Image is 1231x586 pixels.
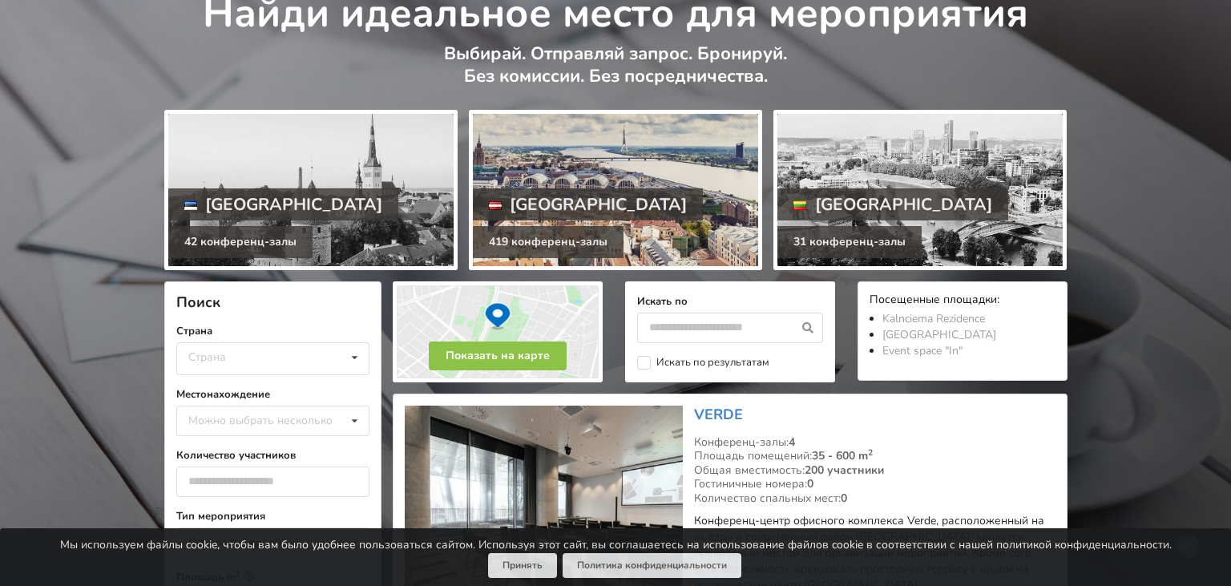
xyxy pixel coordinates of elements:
label: Страна [176,323,369,339]
div: 42 конференц-залы [168,226,313,258]
div: Количество спальных мест: [694,491,1055,506]
label: Местонахождение [176,386,369,402]
div: [GEOGRAPHIC_DATA] [777,188,1008,220]
a: Event space "In" [882,343,963,358]
label: Искать по [637,293,823,309]
a: [GEOGRAPHIC_DATA] 31 конференц-залы [773,110,1067,270]
button: Показать на карте [429,341,567,370]
strong: 4 [789,434,795,450]
div: 419 конференц-залы [473,226,624,258]
a: VERDE [694,405,743,424]
a: Kalnciema Rezidence [882,311,985,326]
p: Выбирай. Отправляй запрос. Бронируй. Без комиссии. Без посредничества. [164,42,1068,104]
a: [GEOGRAPHIC_DATA] [882,327,996,342]
div: [GEOGRAPHIC_DATA] [168,188,399,220]
div: Площадь помещений: [694,449,1055,463]
div: Страна [188,350,226,364]
button: Принять [488,553,557,578]
a: [GEOGRAPHIC_DATA] 419 конференц-залы [469,110,762,270]
div: Общая вместимость: [694,463,1055,478]
label: Искать по результатам [637,356,769,370]
span: Поиск [176,293,220,312]
a: Политика конфиденциальности [563,553,741,578]
label: Количество участников [176,447,369,463]
div: [GEOGRAPHIC_DATA] [473,188,704,220]
div: Посещенные площадки: [870,293,1055,309]
div: Конференц-залы: [694,435,1055,450]
img: Показать на карте [393,281,603,382]
strong: 0 [841,491,847,506]
div: Гостиничные номера: [694,477,1055,491]
div: Можно выбрать несколько [184,411,369,430]
div: 31 конференц-залы [777,226,922,258]
label: Тип мероприятия [176,508,369,524]
a: [GEOGRAPHIC_DATA] 42 конференц-залы [164,110,458,270]
sup: 2 [868,447,873,459]
strong: 0 [807,476,813,491]
strong: 200 участники [805,463,884,478]
strong: 35 - 600 m [812,448,873,463]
